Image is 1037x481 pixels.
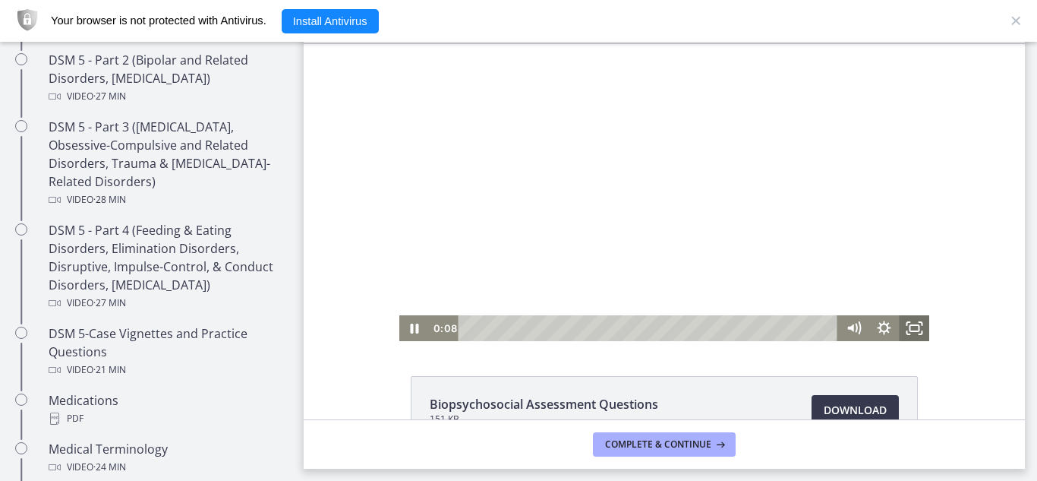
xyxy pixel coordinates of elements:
[565,271,595,297] button: Show settings menu
[812,395,899,426] a: Download
[430,395,658,413] span: Biopsychosocial Assessment Questions
[430,413,658,426] span: 151 KB
[49,51,285,106] div: DSM 5 - Part 2 (Bipolar and Related Disorders, [MEDICAL_DATA])
[49,221,285,312] div: DSM 5 - Part 4 (Feeding & Eating Disorders, Elimination Disorders, Disruptive, Impulse-Control, &...
[49,391,285,428] div: Medications
[605,438,711,451] span: Complete & continue
[304,44,1025,341] iframe: Video Lesson
[93,191,126,209] span: · 28 min
[49,324,285,379] div: DSM 5-Case Vignettes and Practice Questions
[534,271,565,297] button: Mute
[49,191,285,209] div: Video
[93,294,126,312] span: · 27 min
[593,432,736,457] button: Complete & continue
[49,87,285,106] div: Video
[595,271,626,297] button: Fullscreen
[49,458,285,476] div: Video
[49,118,285,209] div: DSM 5 - Part 3 ([MEDICAL_DATA], Obsessive-Compulsive and Related Disorders, Trauma & [MEDICAL_DAT...
[49,410,285,428] div: PDF
[93,87,126,106] span: · 27 min
[824,401,887,419] span: Download
[93,458,126,476] span: · 24 min
[93,361,126,379] span: · 21 min
[49,440,285,476] div: Medical Terminology
[49,294,285,312] div: Video
[49,361,285,379] div: Video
